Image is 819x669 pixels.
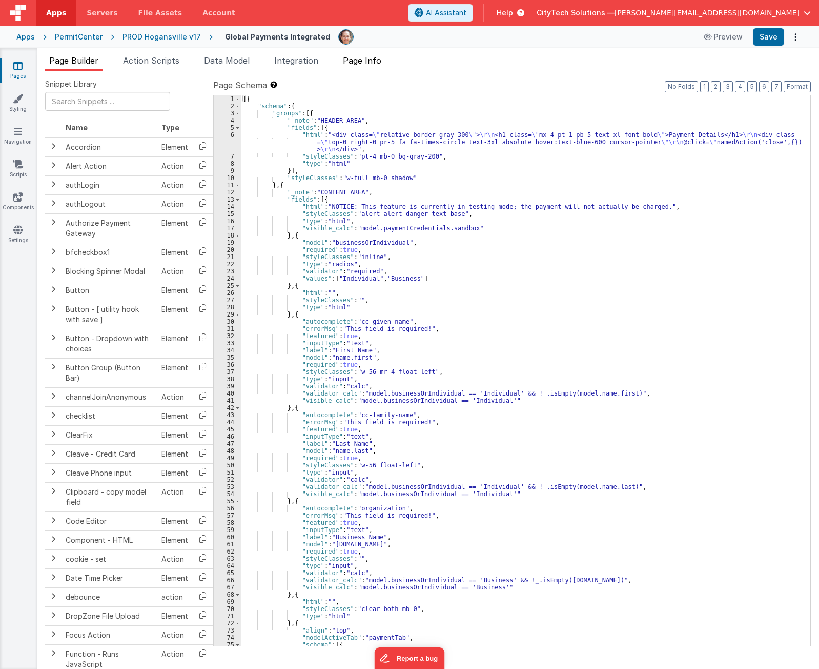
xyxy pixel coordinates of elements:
[157,606,192,625] td: Element
[214,591,241,598] div: 68
[214,261,241,268] div: 22
[157,625,192,644] td: Action
[62,606,157,625] td: DropZone File Upload
[157,530,192,549] td: Element
[122,32,201,42] div: PROD Hogansville v17
[214,447,241,455] div: 48
[157,587,192,606] td: action
[62,463,157,482] td: Cleave Phone input
[214,253,241,261] div: 21
[339,30,353,44] img: e92780d1901cbe7d843708aaaf5fdb33
[62,175,157,194] td: authLogin
[62,243,157,262] td: bfcheckbox1
[62,425,157,444] td: ClearFix
[214,340,241,347] div: 33
[45,92,170,111] input: Search Snippets ...
[87,8,117,18] span: Servers
[62,482,157,511] td: Clipboard - copy model field
[665,81,698,92] button: No Folds
[214,404,241,411] div: 42
[62,387,157,406] td: channelJoinAnonymous
[214,282,241,289] div: 25
[214,131,241,153] div: 6
[214,196,241,203] div: 13
[214,634,241,641] div: 74
[214,426,241,433] div: 45
[204,55,250,66] span: Data Model
[214,605,241,613] div: 70
[214,562,241,569] div: 64
[214,569,241,577] div: 65
[214,627,241,634] div: 73
[214,95,241,103] div: 1
[161,123,179,132] span: Type
[62,549,157,568] td: cookie - set
[214,239,241,246] div: 19
[214,318,241,325] div: 30
[214,297,241,304] div: 27
[157,444,192,463] td: Element
[214,613,241,620] div: 71
[214,505,241,512] div: 56
[157,156,192,175] td: Action
[214,347,241,354] div: 34
[343,55,381,66] span: Page Info
[123,55,179,66] span: Action Scripts
[157,194,192,213] td: Action
[62,511,157,530] td: Code Editor
[408,4,473,22] button: AI Assistant
[214,397,241,404] div: 41
[214,376,241,383] div: 38
[274,55,318,66] span: Integration
[214,218,241,225] div: 16
[537,8,615,18] span: CityTech Solutions —
[55,32,103,42] div: PermitCenter
[157,300,192,329] td: Element
[62,625,157,644] td: Focus Action
[788,30,803,44] button: Options
[214,311,241,318] div: 29
[157,549,192,568] td: Action
[157,463,192,482] td: Element
[225,33,330,41] h4: Global Payments Integrated
[157,243,192,262] td: Element
[214,174,241,182] div: 10
[62,262,157,281] td: Blocking Spinner Modal
[711,81,721,92] button: 2
[214,490,241,498] div: 54
[45,79,97,89] span: Snippet Library
[157,387,192,406] td: Action
[214,555,241,562] div: 63
[214,225,241,232] div: 17
[157,406,192,425] td: Element
[214,103,241,110] div: 2
[214,332,241,340] div: 32
[62,156,157,175] td: Alert Action
[62,213,157,243] td: Authorize Payment Gateway
[46,8,66,18] span: Apps
[214,620,241,627] div: 72
[735,81,745,92] button: 4
[759,81,769,92] button: 6
[214,268,241,275] div: 23
[698,29,749,45] button: Preview
[214,232,241,239] div: 18
[214,455,241,462] div: 49
[214,411,241,419] div: 43
[62,530,157,549] td: Component - HTML
[497,8,513,18] span: Help
[214,160,241,167] div: 8
[375,647,445,669] iframe: Marker.io feedback button
[214,390,241,397] div: 40
[214,289,241,297] div: 26
[214,548,241,555] div: 62
[157,511,192,530] td: Element
[214,361,241,368] div: 36
[62,568,157,587] td: Date Time Picker
[157,482,192,511] td: Action
[771,81,782,92] button: 7
[62,358,157,387] td: Button Group (Button Bar)
[214,110,241,117] div: 3
[214,541,241,548] div: 61
[214,476,241,483] div: 52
